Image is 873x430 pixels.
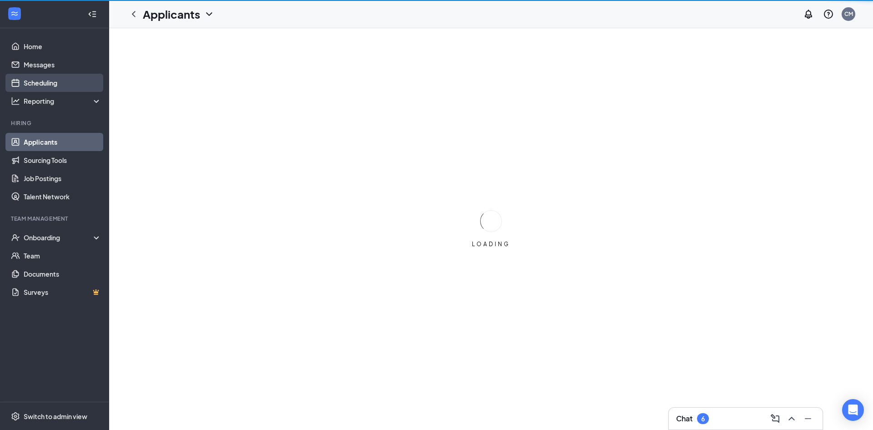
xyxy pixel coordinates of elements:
[204,9,215,20] svg: ChevronDown
[24,412,87,421] div: Switch to admin view
[24,265,101,283] a: Documents
[24,96,102,106] div: Reporting
[24,37,101,56] a: Home
[11,412,20,421] svg: Settings
[11,215,100,223] div: Team Management
[770,413,781,424] svg: ComposeMessage
[803,413,813,424] svg: Minimize
[143,6,200,22] h1: Applicants
[24,133,101,151] a: Applicants
[11,96,20,106] svg: Analysis
[844,10,853,18] div: CM
[24,56,101,74] a: Messages
[24,169,101,187] a: Job Postings
[11,233,20,242] svg: UserCheck
[24,233,94,242] div: Onboarding
[24,187,101,206] a: Talent Network
[128,9,139,20] svg: ChevronLeft
[784,411,799,426] button: ChevronUp
[803,9,814,20] svg: Notifications
[823,9,834,20] svg: QuestionInfo
[88,10,97,19] svg: Collapse
[701,415,705,423] div: 6
[786,413,797,424] svg: ChevronUp
[801,411,815,426] button: Minimize
[24,74,101,92] a: Scheduling
[11,119,100,127] div: Hiring
[468,240,514,248] div: LOADING
[24,247,101,265] a: Team
[10,9,19,18] svg: WorkstreamLogo
[768,411,783,426] button: ComposeMessage
[24,151,101,169] a: Sourcing Tools
[24,283,101,301] a: SurveysCrown
[676,414,692,424] h3: Chat
[842,399,864,421] div: Open Intercom Messenger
